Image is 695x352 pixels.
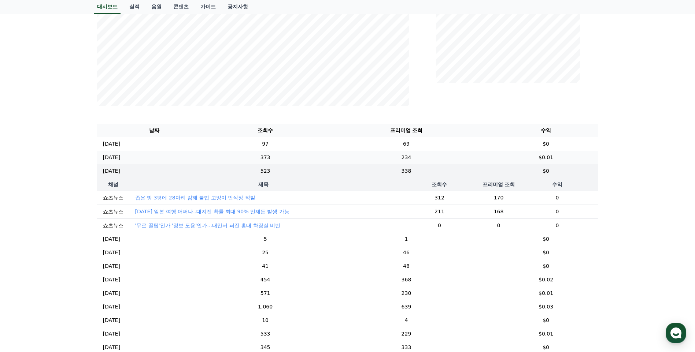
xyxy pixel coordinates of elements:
[319,314,493,327] td: 4
[212,246,319,259] td: 25
[319,300,493,314] td: 639
[48,232,95,250] a: 대화
[135,208,289,215] button: [DATE] 일본 여행 어쩌나..대지진 확률 최대 90% 언제든 발생 가능
[398,178,481,191] th: 조회수
[212,287,319,300] td: 571
[129,178,398,191] th: 제목
[481,178,517,191] th: 프리미엄 조회
[319,151,493,164] td: 234
[494,246,598,259] td: $0
[319,246,493,259] td: 46
[319,259,493,273] td: 48
[494,287,598,300] td: $0.01
[494,259,598,273] td: $0
[494,124,598,137] th: 수익
[494,327,598,341] td: $0.01
[494,164,598,178] td: $0
[212,137,319,151] td: 97
[494,314,598,327] td: $0
[319,137,493,151] td: 69
[23,243,27,249] span: 홈
[135,222,281,229] button: '무료 꿀팁'인가 '정보 도용'인가…대만서 퍼진 홍대 화장실 비번
[494,273,598,287] td: $0.02
[481,218,517,232] td: 0
[319,232,493,246] td: 1
[97,178,129,191] th: 채널
[103,249,120,256] p: [DATE]
[212,314,319,327] td: 10
[103,154,120,161] p: [DATE]
[319,124,493,137] th: 프리미엄 조회
[212,273,319,287] td: 454
[398,205,481,218] td: 211
[67,243,76,249] span: 대화
[481,191,517,205] td: 170
[494,232,598,246] td: $0
[212,164,319,178] td: 523
[103,330,120,338] p: [DATE]
[516,205,598,218] td: 0
[212,124,319,137] th: 조회수
[319,164,493,178] td: 338
[103,262,120,270] p: [DATE]
[135,194,255,201] button: 좁은 방 3평에 28마리 김해 불법 고양이 번식장 적발
[516,218,598,232] td: 0
[97,124,212,137] th: 날짜
[97,205,129,218] td: 쇼츠뉴스
[95,232,141,250] a: 설정
[516,191,598,205] td: 0
[212,232,319,246] td: 5
[103,344,120,351] p: [DATE]
[494,300,598,314] td: $0.03
[319,327,493,341] td: 229
[103,303,120,311] p: [DATE]
[212,300,319,314] td: 1,060
[113,243,122,249] span: 설정
[494,137,598,151] td: $0
[398,218,481,232] td: 0
[103,140,120,148] p: [DATE]
[494,151,598,164] td: $0.01
[212,327,319,341] td: 533
[319,287,493,300] td: 230
[103,289,120,297] p: [DATE]
[103,317,120,324] p: [DATE]
[2,232,48,250] a: 홈
[212,151,319,164] td: 373
[97,191,129,205] td: 쇼츠뉴스
[516,178,598,191] th: 수익
[103,167,120,175] p: [DATE]
[103,276,120,284] p: [DATE]
[319,273,493,287] td: 368
[97,218,129,232] td: 쇼츠뉴스
[481,205,517,218] td: 168
[103,235,120,243] p: [DATE]
[212,259,319,273] td: 41
[398,191,481,205] td: 312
